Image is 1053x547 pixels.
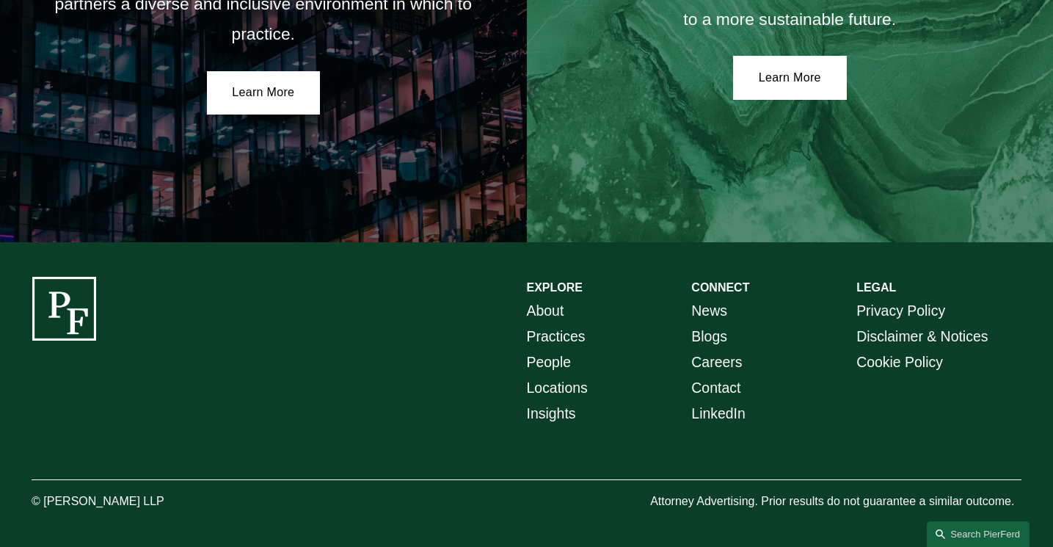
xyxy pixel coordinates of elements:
a: Disclaimer & Notices [856,324,988,349]
a: Privacy Policy [856,298,945,324]
a: Learn More [207,71,321,115]
a: Cookie Policy [856,349,943,375]
a: Search this site [927,521,1030,547]
strong: LEGAL [856,281,896,294]
p: © [PERSON_NAME] LLP [32,491,238,512]
a: Insights [527,401,576,427]
a: Locations [527,375,588,401]
strong: CONNECT [691,281,749,294]
strong: EXPLORE [527,281,583,294]
a: Careers [691,349,742,375]
a: Practices [527,324,586,349]
a: LinkedIn [691,401,746,427]
p: Attorney Advertising. Prior results do not guarantee a similar outcome. [650,491,1021,512]
a: About [527,298,564,324]
a: Blogs [691,324,727,349]
a: News [691,298,727,324]
a: Contact [691,375,740,401]
a: People [527,349,572,375]
a: Learn More [733,56,847,100]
